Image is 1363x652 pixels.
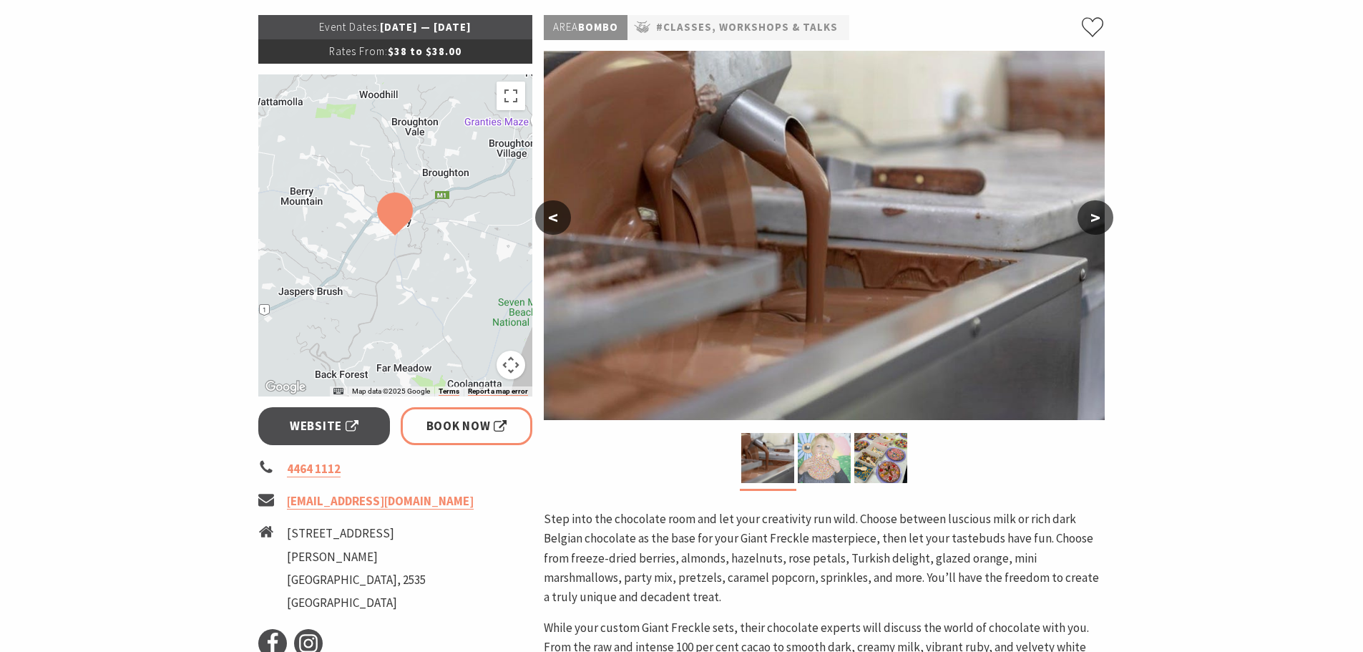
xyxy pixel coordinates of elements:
img: The Treat Factory Chocolate Production [544,51,1105,420]
a: Website [258,407,391,445]
li: [STREET_ADDRESS] [287,524,426,543]
p: $38 to $38.00 [258,39,533,64]
img: Google [262,378,309,396]
span: Rates From: [329,44,388,58]
li: [PERSON_NAME] [287,548,426,567]
button: Toggle fullscreen view [497,82,525,110]
a: #Classes, Workshops & Talks [656,19,838,37]
a: Book Now [401,407,533,445]
span: Event Dates: [319,20,380,34]
p: [DATE] — [DATE] [258,15,533,39]
button: > [1078,200,1113,235]
a: 4464 1112 [287,461,341,477]
button: < [535,200,571,235]
li: [GEOGRAPHIC_DATA], 2535 [287,570,426,590]
a: Terms (opens in new tab) [439,387,459,396]
li: [GEOGRAPHIC_DATA] [287,593,426,613]
button: Keyboard shortcuts [333,386,343,396]
img: The Treat Factory Chocolate Production [741,433,794,483]
a: Click to see this area on Google Maps [262,378,309,396]
button: Map camera controls [497,351,525,379]
a: [EMAIL_ADDRESS][DOMAIN_NAME] [287,493,474,510]
span: Book Now [426,417,507,436]
img: DIY Chocolate Freckle Class [854,433,907,483]
p: Bombo [544,15,627,40]
img: Giant Freckle DIY Chocolate Workshop [798,433,851,483]
span: Website [290,417,358,436]
span: Area [553,20,578,34]
a: Report a map error [468,387,528,396]
span: Map data ©2025 Google [352,387,430,395]
p: Step into the chocolate room and let your creativity run wild. Choose between luscious milk or ri... [544,510,1105,607]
